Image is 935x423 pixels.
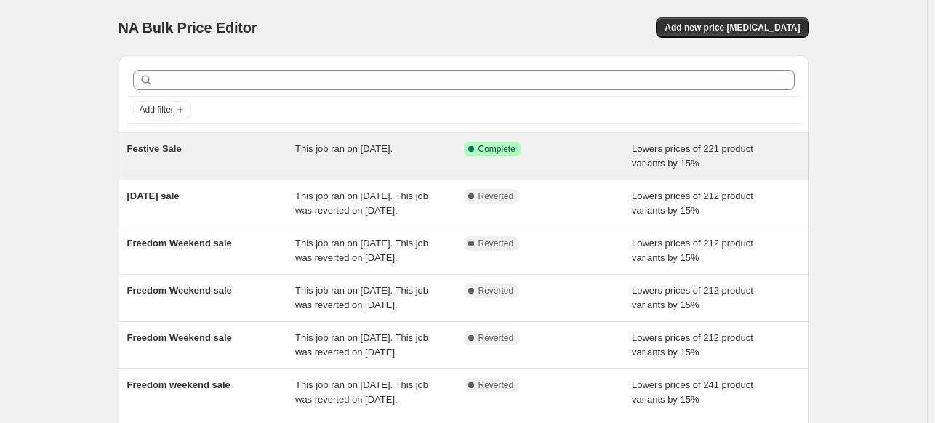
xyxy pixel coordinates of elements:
button: Add new price [MEDICAL_DATA] [656,17,808,38]
span: Lowers prices of 241 product variants by 15% [632,379,753,405]
span: Reverted [478,285,514,297]
span: Reverted [478,238,514,249]
span: This job ran on [DATE]. This job was reverted on [DATE]. [295,238,428,263]
span: Festive Sale [127,143,182,154]
span: This job ran on [DATE]. This job was reverted on [DATE]. [295,332,428,358]
span: Reverted [478,190,514,202]
span: Complete [478,143,515,155]
span: [DATE] sale [127,190,180,201]
span: This job ran on [DATE]. This job was reverted on [DATE]. [295,379,428,405]
span: Lowers prices of 212 product variants by 15% [632,238,753,263]
span: Freedom Weekend sale [127,238,232,249]
span: This job ran on [DATE]. This job was reverted on [DATE]. [295,285,428,310]
span: Lowers prices of 212 product variants by 15% [632,285,753,310]
span: Reverted [478,332,514,344]
span: Lowers prices of 212 product variants by 15% [632,332,753,358]
span: This job ran on [DATE]. [295,143,393,154]
span: Lowers prices of 221 product variants by 15% [632,143,753,169]
span: Freedom Weekend sale [127,332,232,343]
span: Add new price [MEDICAL_DATA] [665,22,800,33]
button: Add filter [133,101,191,118]
span: Freedom Weekend sale [127,285,232,296]
span: Lowers prices of 212 product variants by 15% [632,190,753,216]
span: Add filter [140,104,174,116]
span: NA Bulk Price Editor [119,20,257,36]
span: Reverted [478,379,514,391]
span: Freedom weekend sale [127,379,230,390]
span: This job ran on [DATE]. This job was reverted on [DATE]. [295,190,428,216]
